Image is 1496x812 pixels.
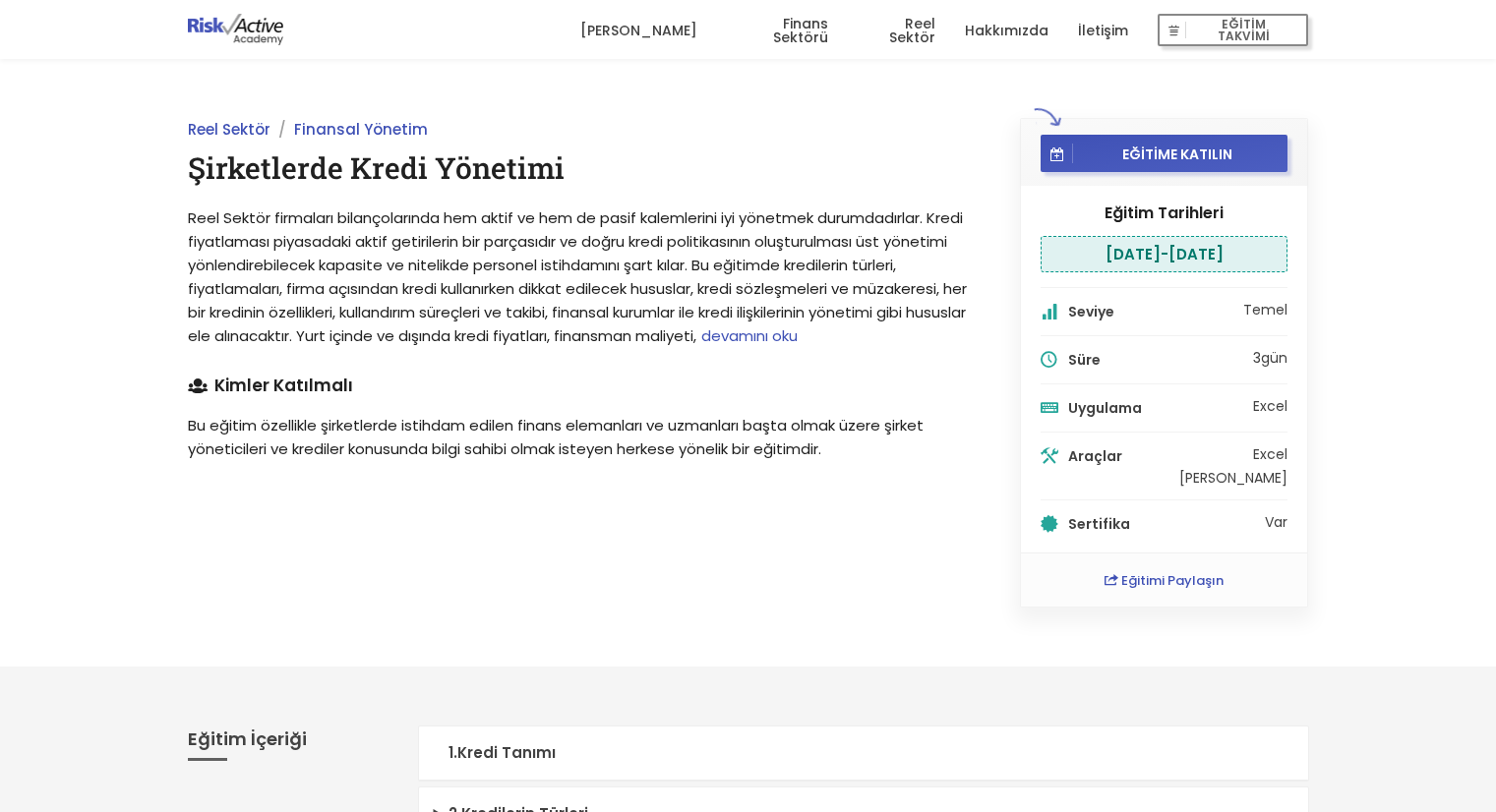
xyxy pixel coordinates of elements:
a: Reel Sektör [188,119,270,140]
li: [DATE] - [DATE] [1041,236,1288,272]
h5: Araçlar [1068,449,1175,463]
span: devamını oku [701,325,798,346]
summary: 1.Kredi Tanımı [419,726,1308,781]
h1: Şirketlerde Kredi Yönetimi [188,148,976,187]
button: EĞİTİME KATILIN [1041,135,1288,172]
li: 3 gün [1041,351,1288,384]
h5: Sertifika [1068,517,1261,531]
li: Excel [1253,399,1287,413]
li: Temel [1041,303,1288,336]
p: Bu eğitim özellikle şirketlerde istihdam edilen finans elemanları ve uzmanları başta olmak üzere ... [188,414,976,461]
li: Var [1041,515,1288,533]
h4: Eğitim Tarihleri [1041,205,1288,221]
span: Reel Sektör firmaları bilançolarında hem aktif ve hem de pasif kalemlerini iyi yönetmek durumdadı... [188,207,967,346]
img: logo-dark.png [188,14,284,45]
a: Eğitimi Paylaşın [1105,571,1224,590]
a: Hakkımızda [965,1,1048,60]
span: EĞİTİM TAKVİMİ [1186,17,1300,44]
a: Reel Sektör [858,1,935,60]
li: [PERSON_NAME] [1179,471,1287,485]
a: İletişim [1078,1,1128,60]
button: EĞİTİM TAKVİMİ [1158,14,1308,47]
a: [PERSON_NAME] [580,1,697,60]
a: Finansal Yönetim [294,119,428,140]
h5: Uygulama [1068,401,1249,415]
h4: Kimler Katılmalı [188,377,976,394]
h3: Eğitim İçeriği [188,725,389,761]
h5: Seviye [1068,305,1239,319]
a: Finans Sektörü [727,1,828,60]
span: EĞİTİME KATILIN [1073,145,1282,162]
h5: Süre [1068,353,1249,367]
li: Excel [1179,447,1287,461]
a: EĞİTİM TAKVİMİ [1158,1,1308,60]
